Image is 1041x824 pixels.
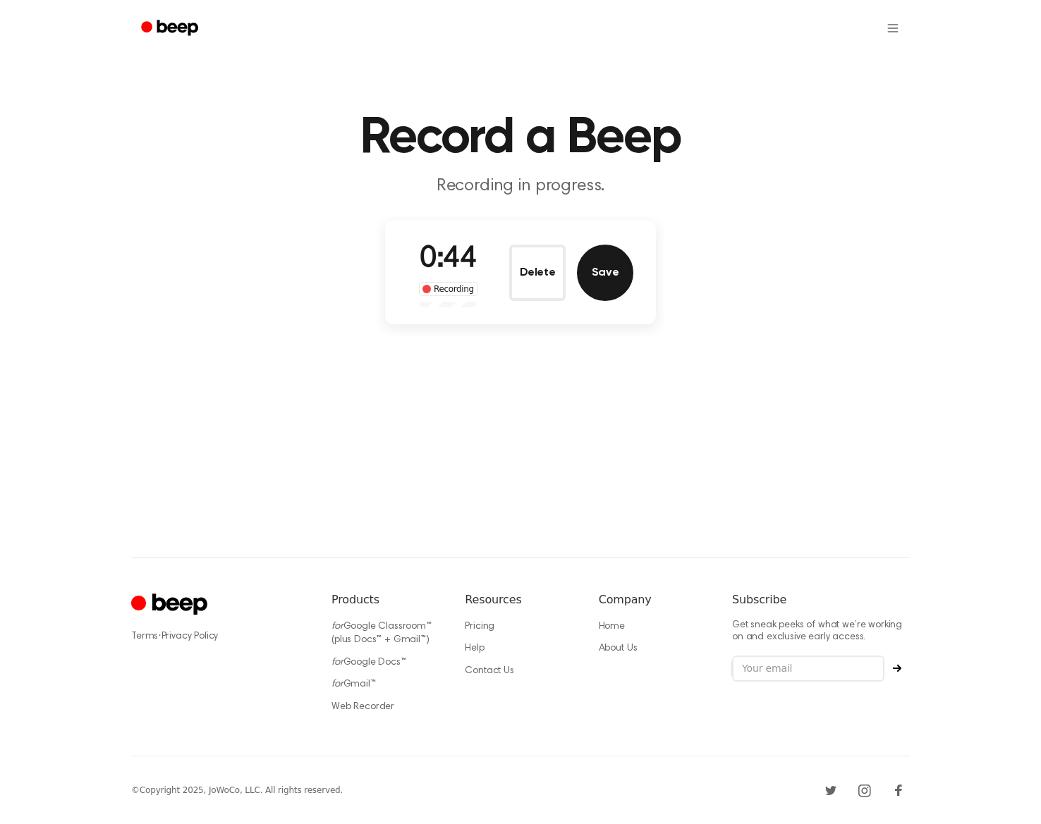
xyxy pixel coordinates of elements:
i: for [331,658,343,668]
a: Home [599,622,625,632]
i: for [331,680,343,689]
div: © Copyright 2025, JoWoCo, LLC. All rights reserved. [131,784,343,797]
p: Recording in progress. [250,175,791,198]
span: 0:44 [420,245,476,274]
button: Open menu [876,11,910,45]
a: Facebook [887,779,910,801]
a: Terms [131,632,158,641]
a: Instagram [853,779,876,801]
h1: Record a Beep [159,113,882,164]
a: Pricing [465,622,494,632]
a: Beep [131,15,211,42]
a: forGmail™ [331,680,376,689]
button: Subscribe [884,664,910,672]
div: Recording [419,282,477,296]
h6: Subscribe [732,591,910,608]
p: Get sneak peeks of what we’re working on and exclusive early access. [732,620,910,644]
a: Contact Us [465,666,513,676]
a: Web Recorder [331,702,394,712]
h6: Resources [465,591,576,608]
a: forGoogle Docs™ [331,658,406,668]
a: forGoogle Classroom™ (plus Docs™ + Gmail™) [331,622,432,646]
a: Twitter [820,779,842,801]
i: for [331,622,343,632]
button: Delete Audio Record [509,245,566,301]
div: · [131,629,309,644]
button: Save Audio Record [577,245,633,301]
a: Privacy Policy [162,632,219,641]
h6: Products [331,591,442,608]
h6: Company [599,591,710,608]
input: Your email [732,656,884,682]
a: Help [465,644,484,653]
a: About Us [599,644,638,653]
a: Cruip [131,591,211,619]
